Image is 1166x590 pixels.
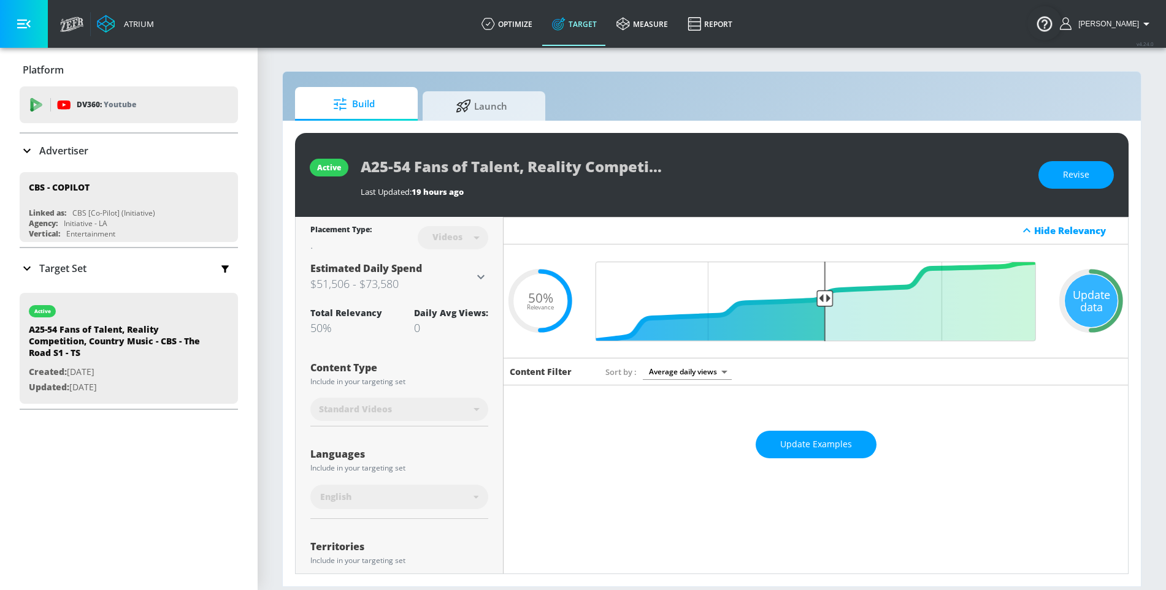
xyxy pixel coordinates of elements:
span: Created: [29,366,67,377]
span: login as: guillermo.cabrera@zefr.com [1073,20,1139,28]
p: Youtube [104,98,136,111]
div: A25-54 Fans of Talent, Reality Competition, Country Music - CBS - The Road S1 - TS [29,323,201,365]
a: Report [678,2,742,46]
div: active [34,308,51,314]
div: Advertiser [20,134,238,168]
div: activeA25-54 Fans of Talent, Reality Competition, Country Music - CBS - The Road S1 - TSCreated:[... [20,293,238,404]
div: CBS [Co-Pilot] (Initiative) [72,208,155,218]
button: Update Examples [756,431,876,458]
div: Include in your targeting set [310,378,488,385]
div: Content Type [310,363,488,373]
p: DV360: [77,98,136,112]
a: measure [607,2,678,46]
div: DV360: Youtube [20,86,238,123]
span: 50% [528,292,553,304]
div: Average daily views [643,363,732,380]
div: Hide Relevancy [504,217,1128,244]
div: Placement Type: [310,224,372,237]
a: Atrium [97,15,154,33]
span: English [320,491,351,503]
div: English [310,485,488,509]
span: Updated: [29,381,69,393]
span: 19 hours ago [412,186,464,197]
div: Videos [426,232,469,242]
p: [DATE] [29,365,201,380]
span: Update Examples [780,437,852,452]
span: Relevance [527,304,554,311]
div: CBS - COPILOT [29,181,90,193]
h6: Content Filter [510,366,572,377]
a: Target [542,2,607,46]
p: [DATE] [29,380,201,395]
input: Final Threshold [589,262,1042,341]
div: Agency: [29,218,58,229]
h3: $51,506 - $73,580 [310,275,474,292]
div: Update data [1065,274,1118,327]
a: optimize [472,2,542,46]
span: Revise [1063,167,1089,183]
div: Include in your targeting set [310,464,488,472]
div: Entertainment [66,229,115,239]
div: CBS - COPILOTLinked as:CBS [Co-Pilot] (Initiative)Agency:Initiative - LAVertical:Entertainment [20,172,238,242]
div: Include in your targeting set [310,557,488,564]
p: Advertiser [39,144,88,157]
div: Linked as: [29,208,66,218]
button: [PERSON_NAME] [1060,17,1154,31]
div: Territories [310,542,488,551]
p: Platform [23,63,64,77]
div: Initiative - LA [64,218,107,229]
span: Launch [435,91,528,121]
div: Vertical: [29,229,60,239]
div: Estimated Daily Spend$51,506 - $73,580 [310,262,488,292]
div: 50% [310,320,382,335]
p: Target Set [39,262,86,275]
div: Hide Relevancy [1034,224,1121,236]
div: Languages [310,449,488,459]
div: Daily Avg Views: [414,307,488,319]
div: Last Updated: [361,186,1026,197]
span: Standard Videos [319,403,392,415]
span: Sort by [605,366,637,377]
div: 0 [414,320,488,335]
span: Build [307,89,401,119]
div: Atrium [119,18,154,29]
div: Target Set [20,248,238,289]
div: Platform [20,53,238,87]
button: Revise [1038,161,1114,189]
div: active [317,162,341,173]
button: Open Resource Center [1027,6,1062,40]
div: Total Relevancy [310,307,382,319]
span: Estimated Daily Spend [310,262,422,275]
span: v 4.24.0 [1137,40,1154,47]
